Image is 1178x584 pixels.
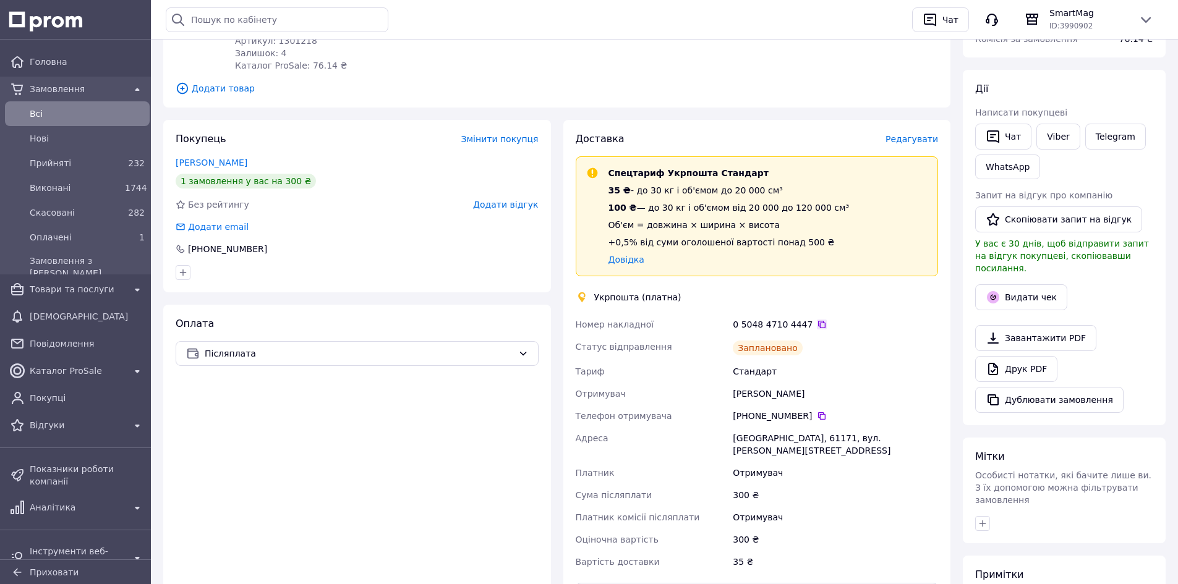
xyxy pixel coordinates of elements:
span: Написати покупцеві [975,108,1067,117]
span: Тариф [576,366,605,376]
a: [PERSON_NAME] [176,158,247,167]
span: Змінити покупця [461,134,539,144]
a: WhatsApp [975,154,1040,179]
span: Статус відправлення [576,342,672,352]
span: Спецтариф Укрпошта Стандарт [608,168,769,178]
span: Головна [30,56,145,68]
span: 1744 [125,183,147,193]
button: Видати чек [975,284,1067,310]
div: Отримувач [730,462,941,484]
div: 0 5048 4710 4447 [733,318,938,331]
span: Особисті нотатки, які бачите лише ви. З їх допомогою можна фільтрувати замовлення [975,470,1151,505]
div: Додати email [174,221,250,233]
span: Скасовані [30,206,120,219]
span: 100 ₴ [608,203,637,213]
span: Сума післяплати [576,490,652,500]
button: Дублювати замовлення [975,387,1124,413]
span: Платник [576,468,615,478]
span: Показники роботи компанії [30,463,145,488]
span: Оплата [176,318,214,329]
button: Скопіювати запит на відгук [975,206,1142,232]
span: Повідомлення [30,337,145,350]
span: Аналітика [30,501,125,514]
span: Оціночна вартість [576,535,659,544]
span: Комісія за замовлення [975,34,1078,44]
span: Запит на відгук про компанію [975,190,1112,200]
span: 232 [128,158,145,168]
span: Адреса [576,433,608,443]
span: SmartMag [1049,7,1129,19]
span: ID: 3990902 [1049,22,1093,30]
a: Завантажити PDF [975,325,1096,351]
a: Viber [1036,124,1080,150]
span: Каталог ProSale: 76.14 ₴ [235,61,347,70]
span: Дії [975,83,988,95]
span: Післяплата [205,347,513,360]
div: Заплановано [733,341,803,355]
span: Мітки [975,451,1005,462]
span: Редагувати [886,134,938,144]
span: 1 [139,232,145,242]
div: [PERSON_NAME] [730,383,941,405]
span: 76.14 ₴ [1119,34,1153,44]
div: [GEOGRAPHIC_DATA], 61171, вул. [PERSON_NAME][STREET_ADDRESS] [730,427,941,462]
div: 300 ₴ [730,484,941,506]
span: Відгуки [30,419,125,431]
div: - до 30 кг і об'ємом до 20 000 см³ [608,184,850,197]
div: 300 ₴ [730,528,941,551]
div: Отримувач [730,506,941,528]
div: Додати email [187,221,250,233]
div: [PHONE_NUMBER] [187,243,268,255]
span: Каталог ProSale [30,365,125,377]
span: Покупці [30,392,145,404]
a: Telegram [1085,124,1146,150]
span: Примітки [975,569,1023,580]
input: Пошук по кабінету [166,7,388,32]
span: 282 [128,208,145,218]
span: Всi [30,108,145,120]
span: Виконані [30,182,120,194]
span: Номер накладної [576,320,654,329]
span: Додати відгук [473,200,538,209]
button: Чат [912,7,969,32]
span: Платник комісії післяплати [576,512,700,522]
span: Без рейтингу [188,200,249,209]
div: Укрпошта (платна) [591,291,685,303]
span: Телефон отримувача [576,411,672,421]
span: Замовлення з [PERSON_NAME] [30,255,145,279]
span: У вас є 30 днів, щоб відправити запит на відгук покупцеві, скопіювавши посилання. [975,239,1149,273]
button: Чат [975,124,1031,150]
div: Об'єм = довжина × ширина × висота [608,219,850,231]
span: Замовлення [30,83,125,95]
span: Артикул: 1301218 [235,36,317,46]
span: Доставка [576,133,625,145]
span: Додати товар [176,82,938,95]
span: Залишок: 4 [235,48,287,58]
div: Стандарт [730,360,941,383]
span: Оплачені [30,231,120,243]
a: Довідка [608,255,644,264]
a: Друк PDF [975,356,1057,382]
div: Чат [940,11,961,29]
div: 1 замовлення у вас на 300 ₴ [176,174,316,188]
span: Прийняті [30,157,120,169]
span: [DEMOGRAPHIC_DATA] [30,310,145,323]
span: 35 ₴ [608,185,631,195]
span: Інструменти веб-майстра та SEO [30,545,125,570]
span: Отримувач [576,389,626,399]
span: Вартість доставки [576,557,660,567]
div: +0,5% від суми оголошеної вартості понад 500 ₴ [608,236,850,248]
span: Товари та послуги [30,283,125,295]
div: [PHONE_NUMBER] [733,410,938,422]
span: Покупець [176,133,226,145]
div: — до 30 кг і об'ємом від 20 000 до 120 000 см³ [608,201,850,214]
span: Нові [30,132,145,145]
span: Приховати [30,567,79,577]
div: 35 ₴ [730,551,941,573]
